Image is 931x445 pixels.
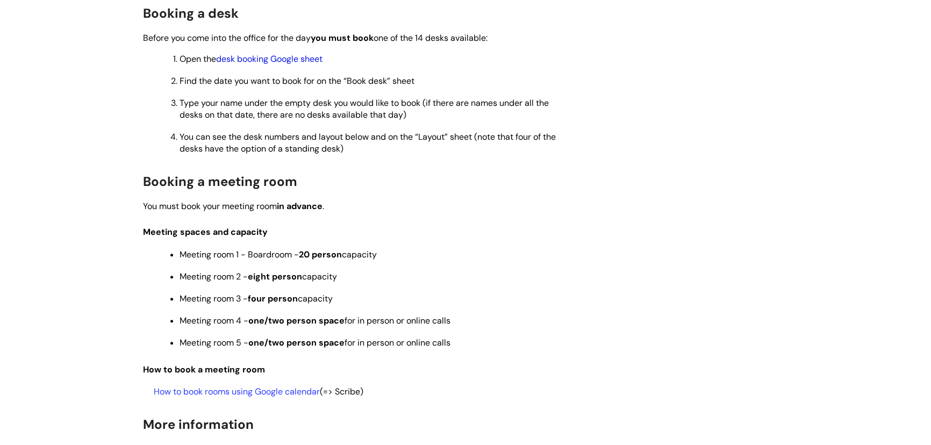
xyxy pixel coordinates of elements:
[180,337,450,348] span: Meeting room 5 - for in person or online calls
[180,315,450,326] span: Meeting room 4 - for in person or online calls
[143,173,297,190] span: Booking a meeting room
[180,75,414,87] span: Find the date you want to book for on the “Book desk” sheet
[154,386,363,397] span: (=> Scribe)
[311,32,374,44] strong: you must book
[180,249,377,260] span: Meeting room 1 - Boardroom - capacity
[180,271,337,282] span: Meeting room 2 - capacity
[143,364,265,375] span: How to book a meeting room
[143,5,239,21] span: Booking a desk
[299,249,342,260] strong: 20 person
[154,386,320,397] a: How to book rooms using Google calendar
[248,315,345,326] strong: one/two person space
[248,271,302,282] strong: eight person
[143,416,254,433] span: More information
[180,53,323,64] span: Open the
[248,293,298,304] strong: four person
[143,226,268,238] span: Meeting spaces and capacity
[143,200,324,212] span: You must book your meeting room .
[216,53,323,64] a: desk booking Google sheet
[277,200,323,212] strong: in advance
[180,131,556,154] span: You can see the desk numbers and layout below and on the “Layout” sheet (note that four of the de...
[248,337,345,348] strong: one/two person space
[143,32,488,44] span: Before you come into the office for the day one of the 14 desks available:
[180,97,549,120] span: Type your name under the empty desk you would like to book (if there are names under all the desk...
[180,293,333,304] span: Meeting room 3 - capacity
